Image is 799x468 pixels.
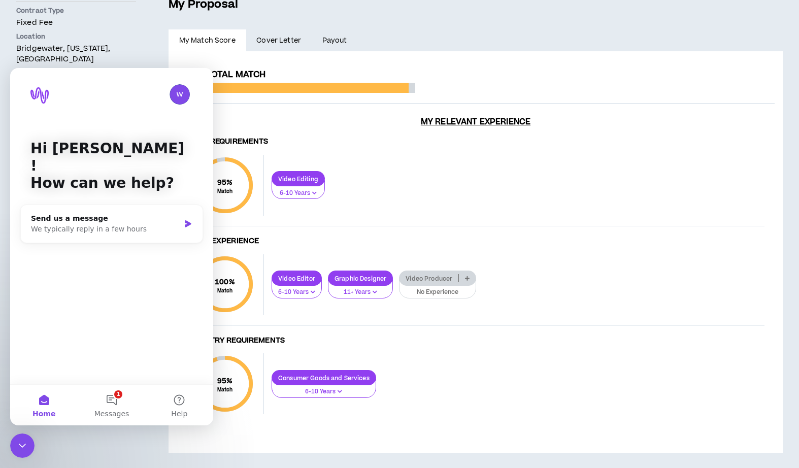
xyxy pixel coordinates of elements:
span: Home [22,342,45,349]
span: 95 % [217,177,233,188]
span: 95 % [217,376,233,386]
span: 100 % [215,277,235,287]
p: Hi [PERSON_NAME] ! [20,72,183,107]
button: 6-10 Years [272,180,325,199]
button: Help [136,317,203,357]
p: Bridgewater, [US_STATE], [GEOGRAPHIC_DATA] [16,43,136,64]
button: 11+ Years [328,279,393,298]
a: Payout [312,29,357,52]
span: 97% Total Match [187,69,265,81]
span: Cover Letter [256,35,301,46]
p: Video Producer [399,275,458,282]
p: How can we help? [20,107,183,124]
button: 6-10 Years [272,379,376,398]
p: Fixed Fee [16,17,136,28]
a: My Match Score [169,29,246,52]
p: Consumer Goods and Services [272,374,376,382]
p: Video Editor [272,275,321,282]
small: Match [217,188,233,195]
iframe: Intercom live chat [10,68,213,425]
h4: Industry Requirements [187,336,764,346]
h4: Total Experience [187,237,764,246]
span: Messages [84,342,119,349]
p: 6-10 Years [278,387,370,396]
div: Send us a messageWe typically reply in a few hours [10,137,193,175]
button: Messages [68,317,135,357]
button: No Experience [399,279,476,298]
p: Contract Type [16,6,136,15]
iframe: Intercom live chat [10,433,35,458]
small: Match [217,386,233,393]
small: Match [215,287,235,294]
button: 6-10 Years [272,279,322,298]
p: Video Editing [272,175,324,183]
div: We typically reply in a few hours [21,156,170,166]
div: Send us a message [21,145,170,156]
p: 11+ Years [335,288,386,297]
h4: Skill Requirements [187,137,764,147]
p: Graphic Designer [328,275,392,282]
p: 6-10 Years [278,288,315,297]
p: No Experience [406,288,470,297]
h3: My Relevant Experience [177,117,775,127]
span: Help [161,342,177,349]
p: 6-10 Years [278,189,318,198]
p: Location [16,32,136,41]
